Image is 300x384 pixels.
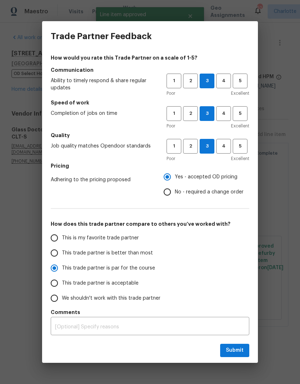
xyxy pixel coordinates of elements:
[184,109,197,118] span: 2
[217,77,230,85] span: 4
[51,230,249,306] div: How does this trade partner compare to others you’ve worked with?
[233,142,247,150] span: 5
[200,139,214,154] button: 3
[216,139,231,154] button: 4
[217,142,230,150] span: 4
[51,77,155,92] span: Ability to timely respond & share regular updates
[200,142,214,150] span: 3
[183,106,198,121] button: 2
[167,139,181,154] button: 1
[231,155,249,162] span: Excellent
[226,346,244,355] span: Submit
[233,74,247,88] button: 5
[51,162,249,169] h5: Pricing
[200,109,214,118] span: 3
[51,54,249,61] h4: How would you rate this Trade Partner on a scale of 1-5?
[167,122,175,130] span: Poor
[164,169,249,200] div: Pricing
[175,188,244,196] span: No - required a change order
[51,220,249,228] h5: How does this trade partner compare to others you’ve worked with?
[51,309,249,316] h5: Comments
[233,109,247,118] span: 5
[167,109,181,118] span: 1
[233,106,247,121] button: 5
[62,264,155,272] span: This trade partner is par for the course
[200,106,214,121] button: 3
[51,31,152,41] h3: Trade Partner Feedback
[216,106,231,121] button: 4
[51,99,249,106] h5: Speed of work
[183,139,198,154] button: 2
[200,74,214,88] button: 3
[51,66,249,74] h5: Communication
[231,90,249,97] span: Excellent
[220,344,249,357] button: Submit
[217,109,230,118] span: 4
[167,155,175,162] span: Poor
[200,77,214,85] span: 3
[62,234,139,242] span: This is my favorite trade partner
[51,142,155,150] span: Job quality matches Opendoor standards
[233,77,247,85] span: 5
[184,142,197,150] span: 2
[62,249,153,257] span: This trade partner is better than most
[62,280,138,287] span: This trade partner is acceptable
[62,295,160,302] span: We shouldn't work with this trade partner
[167,90,175,97] span: Poor
[233,139,247,154] button: 5
[167,142,181,150] span: 1
[183,74,198,88] button: 2
[167,77,181,85] span: 1
[216,74,231,88] button: 4
[51,132,249,139] h5: Quality
[231,122,249,130] span: Excellent
[167,74,181,88] button: 1
[167,106,181,121] button: 1
[51,176,152,183] span: Adhering to the pricing proposed
[184,77,197,85] span: 2
[175,173,237,181] span: Yes - accepted OD pricing
[51,110,155,117] span: Completion of jobs on time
